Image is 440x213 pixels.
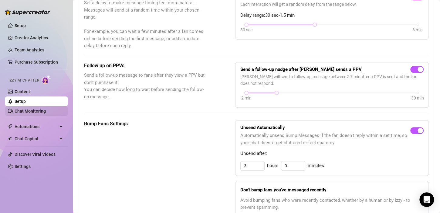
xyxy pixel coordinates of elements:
a: Purchase Subscription [15,60,58,65]
div: 30 min [411,95,424,101]
a: Creator Analytics [15,33,63,43]
div: 30 sec [240,26,252,33]
div: 2 min [241,95,252,101]
span: Delay range: 30 sec - 1.5 min [240,12,424,19]
span: minutes [308,162,324,169]
div: 3 min [412,26,423,33]
h5: Bump Fans Settings [84,120,205,127]
span: Send a follow-up message to fans after they view a PPV but don't purchase it. You can decide how ... [84,72,205,100]
a: Settings [15,164,31,169]
a: Setup [15,23,26,28]
span: Avoid bumping fans who were recently contacted, whether by a human or by Izzy - to prevent spamming. [240,197,424,211]
a: Team Analytics [15,47,44,52]
strong: Send a follow-up nudge after [PERSON_NAME] sends a PPV [240,67,362,72]
span: Automations [15,122,58,131]
a: Content [15,89,30,94]
span: Chat Copilot [15,134,58,144]
img: logo-BBDzfeDw.svg [5,9,50,15]
a: Discover Viral Videos [15,152,56,157]
strong: Don't bump fans you've messaged recently [240,187,327,193]
span: thunderbolt [8,124,13,129]
img: AI Chatter [42,75,51,84]
span: hours [267,162,279,169]
span: Each interaction will get a random delay from the range below. [240,1,424,8]
strong: Unsend Automatically [240,125,285,130]
div: Open Intercom Messenger [419,192,434,207]
a: Chat Monitoring [15,109,46,113]
img: Chat Copilot [8,137,12,141]
h5: Follow up on PPVs [84,62,205,69]
span: [PERSON_NAME] will send a follow-up message between 2 - 7 min after a PPV is sent and the fan doe... [240,73,424,87]
span: Unsend after: [240,150,424,157]
span: Izzy AI Chatter [8,78,39,83]
a: Setup [15,99,26,104]
span: Automatically unsend Bump Messages if the fan doesn't reply within a set time, so your chat doesn... [240,132,410,146]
